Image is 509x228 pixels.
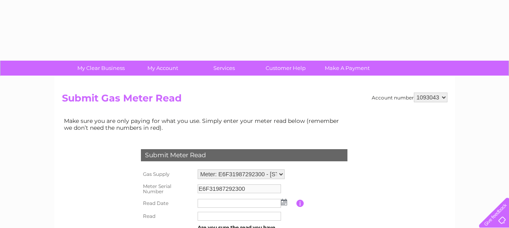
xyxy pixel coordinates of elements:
[191,61,258,76] a: Services
[372,93,447,102] div: Account number
[252,61,319,76] a: Customer Help
[314,61,381,76] a: Make A Payment
[139,167,196,181] th: Gas Supply
[68,61,134,76] a: My Clear Business
[281,199,287,205] img: ...
[129,61,196,76] a: My Account
[62,116,345,133] td: Make sure you are only paying for what you use. Simply enter your meter read below (remember we d...
[139,210,196,223] th: Read
[139,197,196,210] th: Read Date
[296,200,304,207] input: Information
[139,181,196,197] th: Meter Serial Number
[62,93,447,108] h2: Submit Gas Meter Read
[141,149,347,161] div: Submit Meter Read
